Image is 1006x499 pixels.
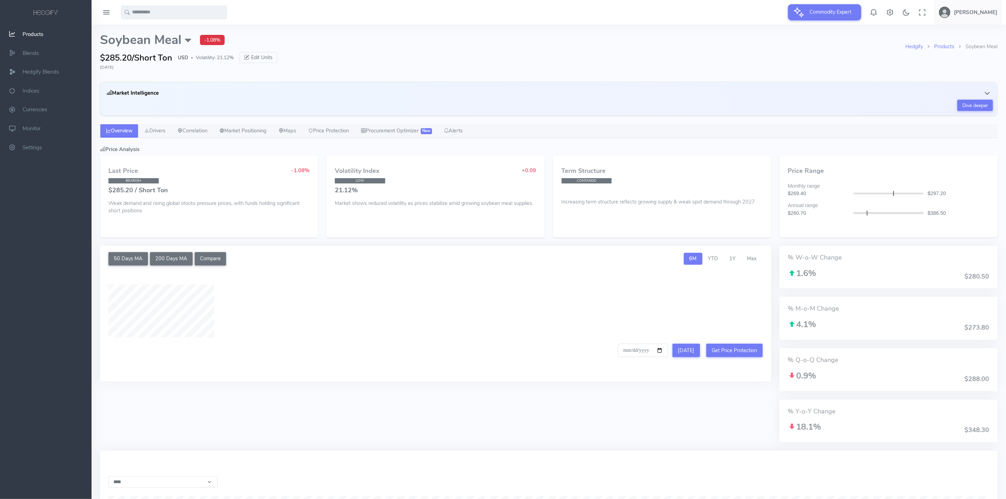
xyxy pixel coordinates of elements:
[438,124,469,138] a: Alerts
[788,8,861,15] a: Commodity Expert
[171,124,213,138] a: Correlation
[105,86,993,100] button: Market Intelligence
[302,124,355,138] a: Price Protection
[708,255,718,262] span: YTD
[196,54,234,61] span: Volatility: 21.12%
[747,255,757,262] span: Max
[562,196,763,206] p: Increasing term structure reflects growing supply & weak spot demand through 2027
[107,89,112,96] i: <br>Market Insights created at:<br> 2025-09-16 05:00:31<br>Drivers created at:<br> 2025-09-16 05:...
[108,252,148,266] button: 50 Days MA
[806,4,856,20] span: Commodity Expert
[23,106,47,113] span: Currencies
[23,31,43,38] span: Products
[108,178,159,183] span: BEARISH
[788,268,817,279] span: 1.6%
[954,10,997,15] h5: [PERSON_NAME]
[964,273,989,280] h4: $280.50
[108,168,138,175] h4: Last Price
[107,90,159,96] h5: Market Intelligence
[788,319,817,330] span: 4.1%
[355,124,438,138] a: Procurement Optimizer
[23,68,59,75] span: Hedgify Blends
[100,51,172,64] span: $285.20/Short Ton
[335,200,536,207] p: Market shows reduced volatility as prices stabilize amid growing soybean meal supplies.
[195,252,226,266] button: Compare
[905,43,923,50] a: Hedgify
[706,344,763,357] button: Get Price Protection
[273,124,302,138] a: Maps
[673,344,700,357] button: [DATE]
[562,178,612,183] span: CONTANGO
[964,376,989,383] h4: $288.00
[178,54,188,61] span: USD
[23,50,39,57] span: Blends
[784,182,993,190] div: Monthly range
[788,421,821,432] span: 18.1%
[788,254,989,261] h4: % W-o-W Change
[784,202,993,210] div: Annual range
[954,43,998,51] li: Soybean Meal
[924,210,993,217] div: $386.50
[788,357,989,364] h4: % Q-o-Q Change
[730,255,736,262] span: 1Y
[939,7,950,18] img: user-image
[191,56,193,60] span: ●
[522,167,536,174] span: +0.09
[934,43,954,50] a: Products
[335,168,380,175] h4: Volatility Index
[291,167,310,174] span: -1.08%
[788,168,989,175] h4: Price Range
[788,4,861,20] button: Commodity Expert
[213,124,273,138] a: Market Positioning
[924,190,993,198] div: $297.20
[788,370,817,381] span: 0.9%
[957,100,993,111] a: Dive deeper
[23,144,42,151] span: Settings
[100,146,998,152] h5: Price Analysis
[689,255,697,262] span: 6M
[239,52,277,63] button: Edit Units
[788,305,989,312] h4: % M-o-M Change
[150,252,193,266] button: 200 Days MA
[788,408,989,415] h4: % Y-o-Y Change
[562,168,763,175] h4: Term Structure
[100,33,192,47] span: Soybean Meal
[108,200,310,215] p: Weak demand and rising global stocks pressure prices, with funds holding significant short positions
[23,125,40,132] span: Monitor
[335,187,536,194] h4: 21.12%
[100,64,998,70] div: [DATE]
[200,35,225,45] span: -1.08%
[32,9,60,17] img: logo
[335,178,385,183] span: LOW
[23,87,39,94] span: Indices
[421,128,432,134] span: New
[964,427,989,434] h4: $348.30
[138,124,171,138] a: Drivers
[100,124,138,138] a: Overview
[784,190,854,198] div: $269.40
[108,187,310,194] h4: $285.20 / Short Ton
[784,210,854,217] div: $260.70
[964,324,989,331] h4: $273.80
